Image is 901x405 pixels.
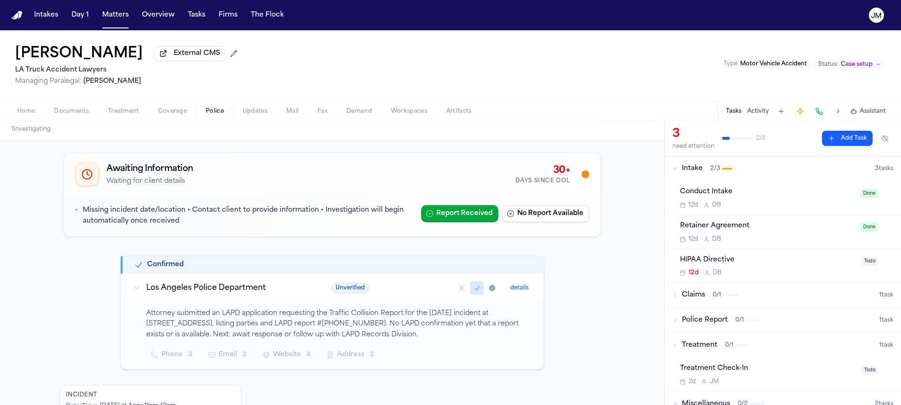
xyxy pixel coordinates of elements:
button: Edit Type: Motor Vehicle Accident [721,59,810,69]
span: J M [710,378,719,386]
span: Documents [54,108,89,115]
span: D B [712,235,721,243]
span: External CMS [174,49,220,58]
span: Assistant [860,108,886,115]
button: Intakes [30,7,62,24]
div: Open task: Treatment Check-In [672,358,901,391]
button: Edit matter name [15,45,143,63]
span: 0 / 1 [725,342,733,349]
span: Motor Vehicle Accident [740,61,807,67]
span: [PERSON_NAME] [83,78,141,85]
p: Attorney submitted an LAPD application requesting the Traffic Collision Report for the [DATE] inc... [146,308,532,341]
span: 2 / 8 [756,135,766,142]
button: Mark as confirmed [470,281,484,295]
button: Intake2/33tasks [665,156,901,181]
span: Workspaces [391,108,427,115]
button: Address2 [322,346,381,363]
button: details [506,282,532,294]
span: Home [17,108,35,115]
span: Artifacts [446,108,472,115]
span: 2d [689,378,696,386]
button: Change status from Case setup [813,59,886,70]
button: Tasks [726,108,742,115]
div: need attention [672,143,715,150]
span: Type : [724,61,739,67]
span: Mail [286,108,299,115]
button: The Flock [247,7,288,24]
span: Managing Paralegal: [15,78,81,85]
span: Todo [861,366,878,375]
h3: Los Angeles Police Department [146,282,309,294]
span: 12d [689,269,698,277]
span: Coverage [158,108,187,115]
span: Claims [682,290,705,300]
span: 0 / 1 [713,291,721,299]
span: Status: [818,61,838,68]
span: 1 investigating [11,126,51,133]
span: 12d [689,235,698,243]
div: Treatment Check-In [680,363,856,374]
span: 12d [689,201,698,209]
span: Fax [318,108,327,115]
button: Hide completed tasks (⌘⇧H) [876,131,893,146]
span: D B [713,269,722,277]
button: Day 1 [68,7,93,24]
p: Missing incident date/location • Contact client to provide information • Investigation will begin... [83,205,414,227]
img: Finch Logo [11,11,23,20]
h1: [PERSON_NAME] [15,45,143,63]
button: Add Task [822,131,873,146]
span: 0 / 1 [735,316,744,324]
div: HIPAA Directive [680,255,856,266]
span: Updates [243,108,267,115]
span: 1 task [879,342,893,349]
button: Claims0/11task [665,283,901,307]
div: Conduct Intake [680,187,855,198]
a: Home [11,11,23,20]
span: Case setup [841,61,873,68]
h2: LA Truck Accident Lawyers [15,64,241,76]
span: Todo [861,257,878,266]
div: Open task: HIPAA Directive [672,249,901,283]
span: Done [860,189,878,198]
span: D B [712,201,721,209]
button: Treatment0/11task [665,333,901,358]
button: Email2 [203,346,254,363]
button: Tasks [184,7,209,24]
button: Police Report0/11task [665,308,901,333]
p: Waiting for client details [106,177,193,186]
button: Firms [215,7,241,24]
div: 30+ [515,164,570,177]
button: Website4 [258,346,318,363]
button: Overview [138,7,178,24]
button: Matters [98,7,132,24]
span: Treatment [682,341,717,350]
button: External CMS [154,46,225,61]
h2: Confirmed [147,260,184,270]
div: 3 [672,126,715,142]
div: Open task: Retainer Agreement [672,215,901,249]
button: Report Received [421,205,498,222]
button: Assistant [850,108,886,115]
span: Intake [682,164,703,173]
button: Mark as received [486,281,499,295]
button: Add Task [775,105,788,118]
button: Make a Call [813,105,826,118]
button: No Report Available [502,205,589,222]
div: Days Since DOL [515,177,570,185]
span: 3 task s [875,165,893,172]
div: Open task: Conduct Intake [672,181,901,215]
span: Treatment [108,108,139,115]
button: Mark as no report [455,281,468,295]
span: 2 / 3 [710,165,720,172]
button: Activity [747,108,769,115]
h2: Awaiting Information [106,162,193,176]
button: Create Immediate Task [794,105,807,118]
div: Incident [66,391,235,399]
